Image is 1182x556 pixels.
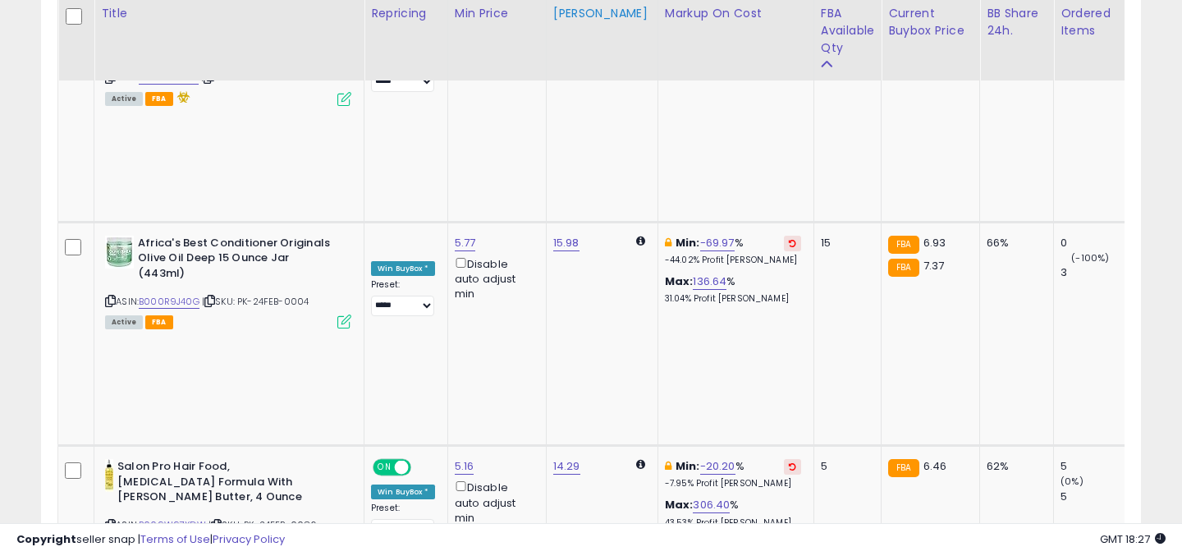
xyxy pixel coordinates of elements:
[455,255,534,302] div: Disable auto adjust min
[665,5,807,22] div: Markup on Cost
[1100,531,1166,547] span: 2025-09-11 18:27 GMT
[888,459,919,477] small: FBA
[208,518,317,531] span: | SKU: PK-24FEB-0086
[665,293,801,305] p: 31.04% Profit [PERSON_NAME]
[923,258,945,273] span: 7.37
[1061,475,1083,488] small: (0%)
[101,5,357,22] div: Title
[1061,236,1127,250] div: 0
[145,92,173,106] span: FBA
[1061,5,1120,39] div: Ordered Items
[409,461,435,475] span: OFF
[987,236,1041,250] div: 66%
[371,279,435,316] div: Preset:
[665,273,694,289] b: Max:
[665,255,801,266] p: -44.02% Profit [PERSON_NAME]
[665,478,801,489] p: -7.95% Profit [PERSON_NAME]
[923,458,947,474] span: 6.46
[105,92,143,106] span: All listings currently available for purchase on Amazon
[676,458,700,474] b: Min:
[105,459,113,492] img: 31siUE81VrL._SL40_.jpg
[455,458,474,475] a: 5.16
[371,5,441,22] div: Repricing
[213,531,285,547] a: Privacy Policy
[987,459,1041,474] div: 62%
[665,459,801,489] div: %
[693,497,730,513] a: 306.40
[553,5,651,22] div: [PERSON_NAME]
[1061,265,1127,280] div: 3
[665,497,694,512] b: Max:
[553,235,580,251] a: 15.98
[665,498,801,528] div: %
[371,485,435,499] div: Win BuyBox *
[145,315,173,329] span: FBA
[821,236,868,250] div: 15
[455,478,534,526] div: Disable auto adjust min
[117,459,317,509] b: Salon Pro Hair Food, [MEDICAL_DATA] Formula With [PERSON_NAME] Butter, 4 Ounce
[371,261,435,276] div: Win BuyBox *
[987,5,1047,39] div: BB Share 24h.
[553,458,580,475] a: 14.29
[139,295,199,309] a: B000R9J40G
[888,5,973,39] div: Current Buybox Price
[700,235,735,251] a: -69.97
[105,315,143,329] span: All listings currently available for purchase on Amazon
[1061,489,1127,504] div: 5
[105,11,351,103] div: ASIN:
[888,236,919,254] small: FBA
[821,5,874,57] div: FBA Available Qty
[888,259,919,277] small: FBA
[140,531,210,547] a: Terms of Use
[455,5,539,22] div: Min Price
[665,517,801,529] p: 43.53% Profit [PERSON_NAME]
[16,531,76,547] strong: Copyright
[173,91,190,103] i: hazardous material
[665,236,801,266] div: %
[371,503,435,540] div: Preset:
[202,295,309,308] span: | SKU: PK-24FEB-0004
[700,458,735,475] a: -20.20
[665,274,801,305] div: %
[455,235,476,251] a: 5.77
[374,461,395,475] span: ON
[693,273,726,290] a: 136.64
[1061,459,1127,474] div: 5
[138,236,337,286] b: Africa's Best Conditioner Originals Olive Oil Deep 15 Ounce Jar (443ml)
[139,518,206,532] a: B009W97XDW
[821,459,868,474] div: 5
[16,532,285,548] div: seller snap | |
[105,236,134,269] img: 41acV0nWJ6L._SL40_.jpg
[1071,251,1109,264] small: (-100%)
[105,236,351,327] div: ASIN:
[923,235,946,250] span: 6.93
[676,235,700,250] b: Min:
